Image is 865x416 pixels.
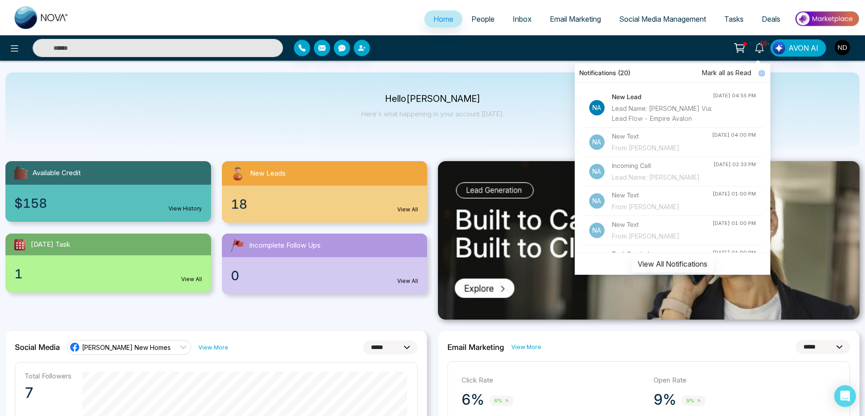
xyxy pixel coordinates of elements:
[612,231,712,241] div: From [PERSON_NAME]
[632,259,713,267] a: View All Notifications
[14,6,69,29] img: Nova CRM Logo
[461,375,644,386] p: Click Rate
[612,161,713,171] h4: Incoming Call
[834,385,856,407] div: Open Intercom Messenger
[541,10,610,28] a: Email Marketing
[216,161,433,223] a: New Leads18View All
[712,190,756,198] div: [DATE] 01:00 PM
[654,391,676,409] p: 9%
[612,92,713,102] h4: New Lead
[513,14,532,24] span: Inbox
[589,100,605,115] p: Na
[15,343,60,352] h2: Social Media
[471,14,495,24] span: People
[13,165,29,181] img: availableCredit.svg
[550,14,601,24] span: Email Marketing
[231,195,247,214] span: 18
[433,14,453,24] span: Home
[612,220,712,230] h4: New Text
[198,343,228,352] a: View More
[712,220,756,227] div: [DATE] 01:00 PM
[490,396,514,406] span: 6%
[770,39,826,57] button: AVON AI
[749,39,770,55] a: 10+
[216,234,433,294] a: Incomplete Follow Ups0View All
[229,237,245,253] img: followUps.svg
[632,255,713,273] button: View All Notifications
[461,391,484,409] p: 6%
[612,131,712,141] h4: New Text
[24,372,72,380] p: Total Followers
[31,239,70,250] span: [DATE] Task
[82,343,171,352] span: [PERSON_NAME] New Homes
[231,266,239,285] span: 0
[612,202,712,212] div: From [PERSON_NAME]
[13,237,27,252] img: todayTask.svg
[181,275,202,283] a: View All
[397,206,418,214] a: View All
[612,172,713,182] div: Lead Name: [PERSON_NAME]
[835,40,850,55] img: User Avatar
[438,161,860,320] img: .
[724,14,744,24] span: Tasks
[249,240,321,251] span: Incomplete Follow Ups
[713,161,756,168] div: [DATE] 02:33 PM
[589,164,605,179] p: Na
[612,249,712,259] h4: Task Reminder
[14,264,23,283] span: 1
[715,10,753,28] a: Tasks
[610,10,715,28] a: Social Media Management
[168,205,202,213] a: View History
[788,43,818,53] span: AVON AI
[24,384,72,402] p: 7
[794,9,860,29] img: Market-place.gif
[397,277,418,285] a: View All
[713,92,756,100] div: [DATE] 04:55 PM
[712,249,756,257] div: [DATE] 01:00 PM
[702,68,751,78] span: Mark all as Read
[612,104,713,124] div: Lead Name: [PERSON_NAME] Via: Lead Flow - Empire Avalon
[773,42,785,54] img: Lead Flow
[762,14,780,24] span: Deals
[619,14,706,24] span: Social Media Management
[361,95,504,103] p: Hello [PERSON_NAME]
[424,10,462,28] a: Home
[575,63,770,83] div: Notifications (20)
[589,193,605,209] p: Na
[447,343,504,352] h2: Email Marketing
[654,375,836,386] p: Open Rate
[229,165,246,182] img: newLeads.svg
[612,143,712,153] div: From [PERSON_NAME]
[462,10,504,28] a: People
[753,10,789,28] a: Deals
[612,190,712,200] h4: New Text
[712,131,756,139] div: [DATE] 04:00 PM
[250,168,286,179] span: New Leads
[511,343,541,351] a: View More
[504,10,541,28] a: Inbox
[589,134,605,150] p: Na
[14,194,47,213] span: $158
[589,223,605,238] p: Na
[33,168,81,178] span: Available Credit
[759,39,768,48] span: 10+
[361,110,504,118] p: Here's what happening in your account [DATE].
[682,396,706,406] span: 9%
